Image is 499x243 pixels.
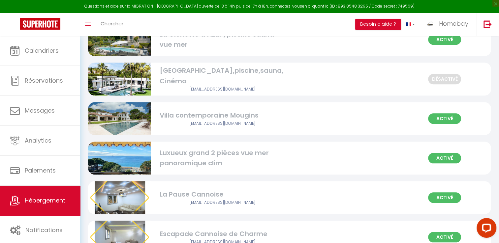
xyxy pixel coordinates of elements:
div: Airbnb [160,121,285,127]
span: Messages [25,106,55,115]
span: Activé [428,34,461,45]
div: Villa contemporaine Mougins [160,110,285,121]
div: La Gloriette d’Azur , piscine sauna vue mer [160,29,285,50]
span: Hébergement [25,196,65,204]
div: [GEOGRAPHIC_DATA],piscine,sauna, Cinéma [160,66,285,86]
span: Désactivé [428,74,461,84]
a: ... Homebay [420,13,477,36]
button: Besoin d'aide ? [355,19,401,30]
div: Airbnb [160,200,285,206]
span: Activé [428,113,461,124]
a: Chercher [96,13,128,36]
span: Activé [428,192,461,203]
img: Super Booking [20,18,60,30]
span: Homebay [439,19,468,28]
div: Airbnb [160,86,285,93]
span: Chercher [101,20,123,27]
span: Activé [428,153,461,163]
a: en cliquant ici [302,3,329,9]
span: Paiements [25,166,56,175]
span: Calendriers [25,46,59,55]
span: Notifications [25,226,63,234]
div: La Pause Cannoise [160,189,285,200]
img: ... [425,19,435,29]
span: Activé [428,232,461,242]
span: Réservations [25,76,63,85]
iframe: LiveChat chat widget [471,215,499,243]
div: Escapade Cannoise de Charme [160,229,285,239]
div: Luxueux grand 2 pièces vue mer panoramique clim [160,148,285,169]
img: logout [483,20,492,28]
span: Analytics [25,136,51,145]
